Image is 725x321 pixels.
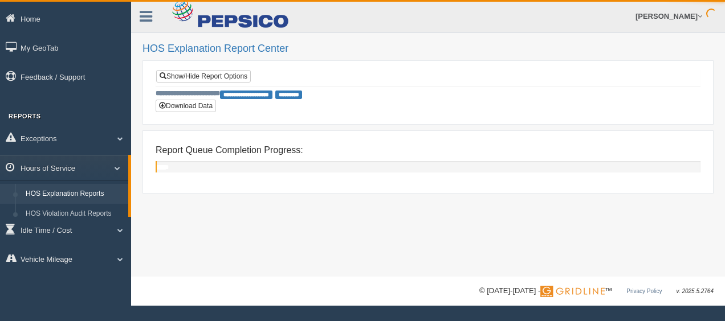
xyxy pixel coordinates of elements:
[21,184,128,204] a: HOS Explanation Reports
[677,288,714,294] span: v. 2025.5.2764
[540,286,605,297] img: Gridline
[156,70,251,83] a: Show/Hide Report Options
[21,204,128,224] a: HOS Violation Audit Reports
[479,285,714,297] div: © [DATE]-[DATE] - ™
[142,43,714,55] h2: HOS Explanation Report Center
[156,145,700,155] h4: Report Queue Completion Progress:
[156,100,216,112] button: Download Data
[626,288,662,294] a: Privacy Policy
